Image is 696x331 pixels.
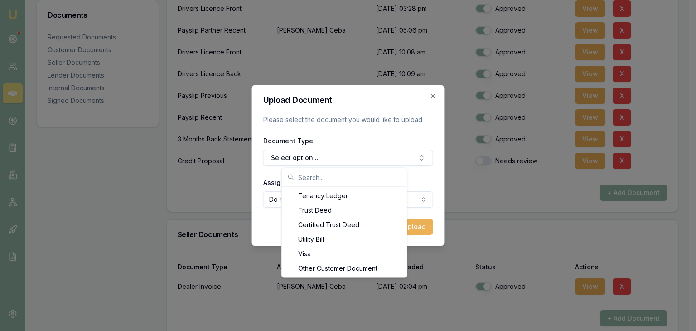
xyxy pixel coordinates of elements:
div: Utility Bill [284,232,405,247]
input: Search... [298,168,401,186]
label: Document Type [263,137,313,145]
button: Select option... [263,150,433,166]
div: Tenancy Ledger [284,189,405,203]
div: Visa [284,247,405,261]
button: Upload [396,219,433,235]
div: Other Customer Document [284,261,405,276]
label: Assigned Client [263,179,313,186]
div: Trust Deed [284,203,405,218]
h2: Upload Document [263,96,433,104]
p: Please select the document you would like to upload. [263,115,433,124]
div: Certified Trust Deed [284,218,405,232]
div: Search... [282,187,407,277]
